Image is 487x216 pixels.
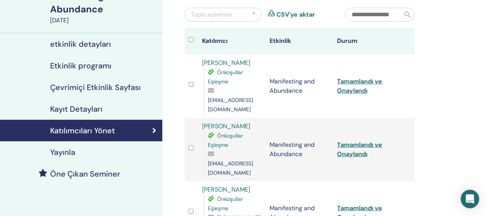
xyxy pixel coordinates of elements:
th: Etkinlik [266,28,333,54]
h4: etkinlik detayları [50,39,111,49]
h4: Katılımcıları Yönet [50,126,115,135]
a: Tamamlandı ve Onaylandı [337,77,383,95]
span: Önkoşullar Eşleşme [208,69,243,85]
a: CSV'ye aktar [276,10,315,19]
div: Toplu eylemler [191,10,233,19]
td: Manifesting and Abundance [266,118,333,181]
h4: Yayınla [50,148,75,157]
a: [PERSON_NAME] [202,185,250,194]
h4: Etkinlik programı [50,61,111,70]
span: Önkoşullar Eşleşme [208,132,243,148]
div: Open Intercom Messenger [461,190,479,208]
th: Durum [334,28,401,54]
h4: Çevrimiçi Etkinlik Sayfası [50,83,141,92]
a: [PERSON_NAME] [202,59,250,67]
a: [PERSON_NAME] [202,122,250,130]
div: [DATE] [50,16,158,25]
span: [EMAIL_ADDRESS][DOMAIN_NAME] [208,160,253,176]
h4: Öne Çıkan Seminer [50,169,120,179]
td: Manifesting and Abundance [266,54,333,118]
span: Önkoşullar Eşleşme [208,196,243,212]
h4: Kayıt Detayları [50,104,103,114]
a: Tamamlandı ve Onaylandı [337,141,383,158]
th: Katılımcı [198,28,266,54]
span: [EMAIL_ADDRESS][DOMAIN_NAME] [208,97,253,113]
